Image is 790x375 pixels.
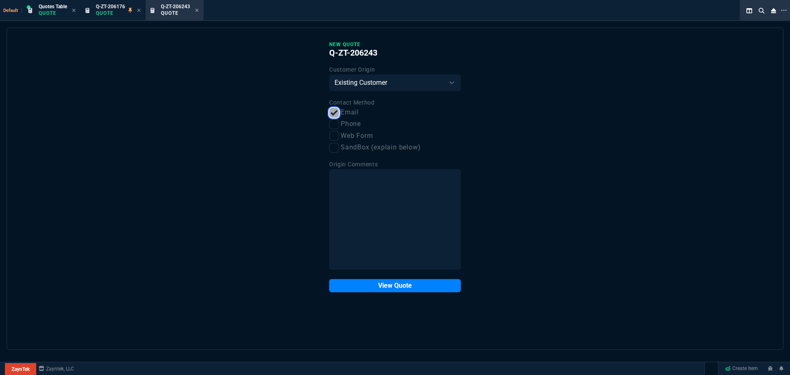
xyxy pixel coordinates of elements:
[96,4,125,9] span: Q-ZT-206176
[39,4,67,9] span: Quotes Table
[329,48,461,58] h4: Q-ZT-206243
[329,131,461,141] label: Web Form
[768,6,779,16] nx-icon: Close Workbench
[329,99,375,106] label: Contact Method
[329,119,461,129] label: Phone
[329,131,339,141] input: Web Form
[36,365,77,373] a: msbcCompanyName
[39,10,67,16] p: Quote
[329,66,375,73] label: Customer Origin
[329,143,339,153] input: SandBox (explain below)
[329,107,461,118] label: Email
[329,279,461,292] button: View Quote
[781,7,787,14] nx-icon: Open New Tab
[96,10,125,16] p: Quote
[722,363,761,375] a: Create Item
[329,108,339,118] input: Email
[755,6,768,16] nx-icon: Search
[329,41,461,48] p: New Quote
[72,7,76,14] nx-icon: Close Tab
[329,142,461,153] label: SandBox (explain below)
[195,7,199,14] nx-icon: Close Tab
[743,6,755,16] nx-icon: Split Panels
[3,8,22,13] span: Default
[137,7,141,14] nx-icon: Close Tab
[329,161,378,168] label: Origin Comments
[329,119,339,129] input: Phone
[161,4,190,9] span: Q-ZT-206243
[161,10,190,16] p: Quote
